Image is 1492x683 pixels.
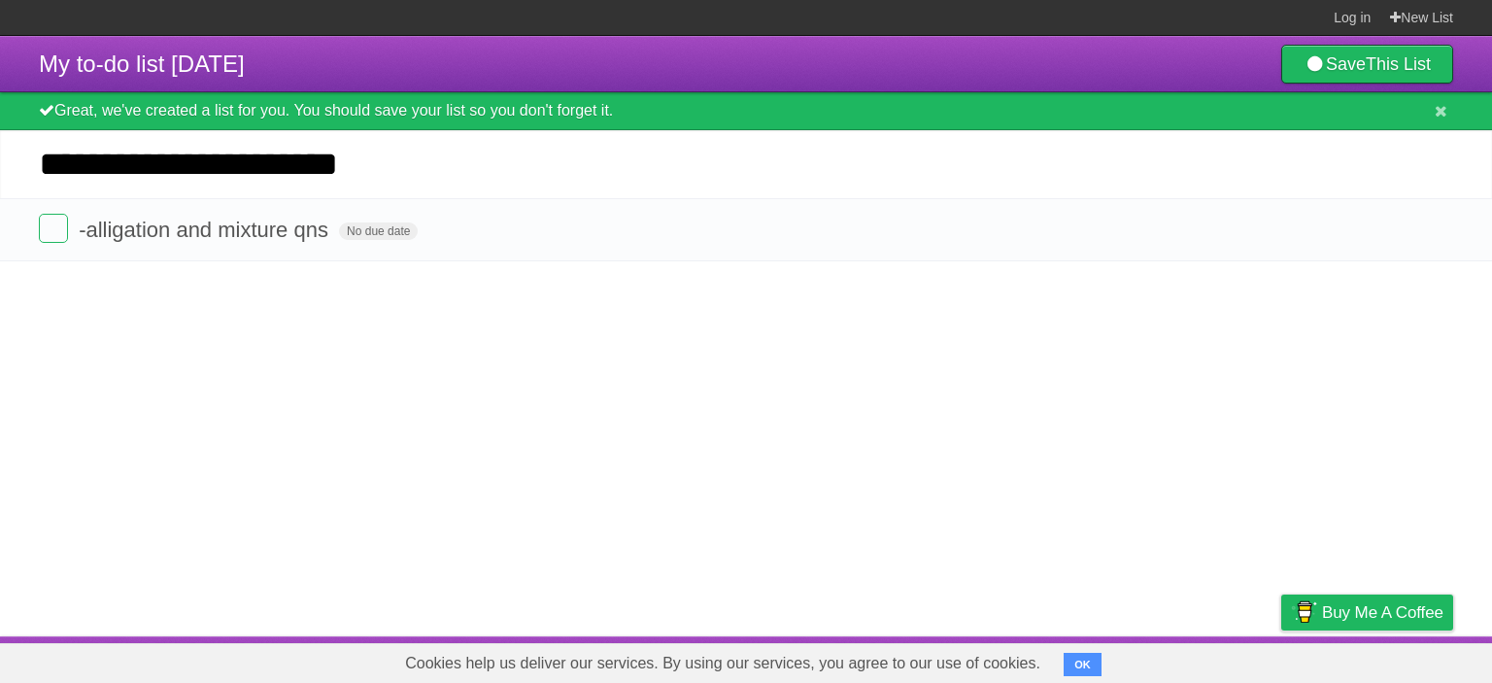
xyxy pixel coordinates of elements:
[79,218,333,242] span: -alligation and mixture qns
[1322,596,1443,630] span: Buy me a coffee
[1256,641,1306,678] a: Privacy
[1190,641,1233,678] a: Terms
[1281,45,1453,84] a: SaveThis List
[39,214,68,243] label: Done
[1331,641,1453,678] a: Suggest a feature
[386,644,1060,683] span: Cookies help us deliver our services. By using our services, you agree to our use of cookies.
[39,51,245,77] span: My to-do list [DATE]
[1064,653,1102,676] button: OK
[1366,54,1431,74] b: This List
[1281,595,1453,631] a: Buy me a coffee
[1023,641,1064,678] a: About
[1087,641,1166,678] a: Developers
[339,222,418,240] span: No due date
[1291,596,1317,629] img: Buy me a coffee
